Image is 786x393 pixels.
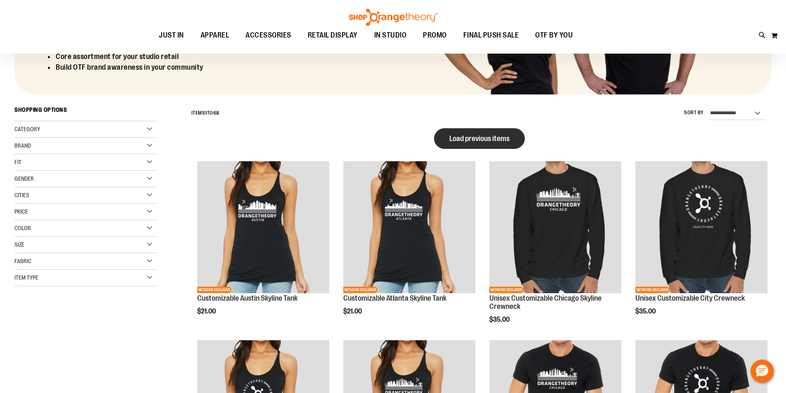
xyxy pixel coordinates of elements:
[14,225,31,231] span: Color
[197,161,329,294] a: Product image for Customizable Austin Skyline TankNETWORK EXCLUSIVE
[343,294,446,302] a: Customizable Atlanta Skyline Tank
[55,52,306,62] li: Core assortment for your studio retail
[14,208,28,215] span: Price
[159,26,184,45] span: JUST IN
[14,258,31,264] span: Fabric
[489,161,621,294] a: Product image for Unisex Customizable Chicago Skyline CrewneckNETWORK EXCLUSIVE
[635,161,767,294] a: Product image for Unisex Customizable City CrewneckNETWORK EXCLUSIVE
[631,157,772,336] div: product
[191,107,220,120] h2: Items to
[374,26,407,45] span: IN STUDIO
[751,360,774,383] button: Hello, have a question? Let’s chat.
[535,26,573,45] span: OTF BY YOU
[151,26,192,45] a: JUST IN
[205,110,207,116] span: 1
[14,274,38,281] span: Item Type
[434,128,525,149] button: Load previous items
[635,161,767,293] img: Product image for Unisex Customizable City Crewneck
[635,287,670,293] span: NETWORK EXCLUSIVE
[14,192,29,198] span: Cities
[14,159,21,165] span: Fit
[339,157,479,336] div: product
[485,157,625,344] div: product
[489,316,511,323] span: $35.00
[455,26,527,45] a: FINAL PUSH SALE
[684,109,704,116] label: Sort By
[423,26,447,45] span: PROMO
[14,241,24,248] span: Size
[308,26,358,45] span: RETAIL DISPLAY
[343,308,363,315] span: $21.00
[197,287,231,293] span: NETWORK EXCLUSIVE
[14,103,157,121] strong: Shopping Options
[193,157,333,336] div: product
[213,110,220,116] span: 68
[343,161,475,294] a: Product image for Customizable Atlanta Skyline TankNETWORK EXCLUSIVE
[201,26,229,45] span: APPAREL
[343,161,475,293] img: Product image for Customizable Atlanta Skyline Tank
[55,62,306,73] li: Build OTF brand awareness in your community
[489,287,524,293] span: NETWORK EXCLUSIVE
[348,9,439,26] img: Shop Orangetheory
[489,161,621,293] img: Product image for Unisex Customizable Chicago Skyline Crewneck
[14,142,31,149] span: Brand
[197,308,217,315] span: $21.00
[245,26,291,45] span: ACCESSORIES
[489,294,602,311] a: Unisex Customizable Chicago Skyline Crewneck
[449,134,510,143] span: Load previous items
[635,294,745,302] a: Unisex Customizable City Crewneck
[463,26,519,45] span: FINAL PUSH SALE
[14,175,34,182] span: Gender
[237,26,300,45] a: ACCESSORIES
[635,308,657,315] span: $35.00
[415,26,455,45] a: PROMO
[343,287,378,293] span: NETWORK EXCLUSIVE
[366,26,415,45] a: IN STUDIO
[14,126,40,132] span: Category
[192,26,238,45] a: APPAREL
[300,26,366,45] a: RETAIL DISPLAY
[527,26,581,45] a: OTF BY YOU
[197,161,329,293] img: Product image for Customizable Austin Skyline Tank
[197,294,297,302] a: Customizable Austin Skyline Tank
